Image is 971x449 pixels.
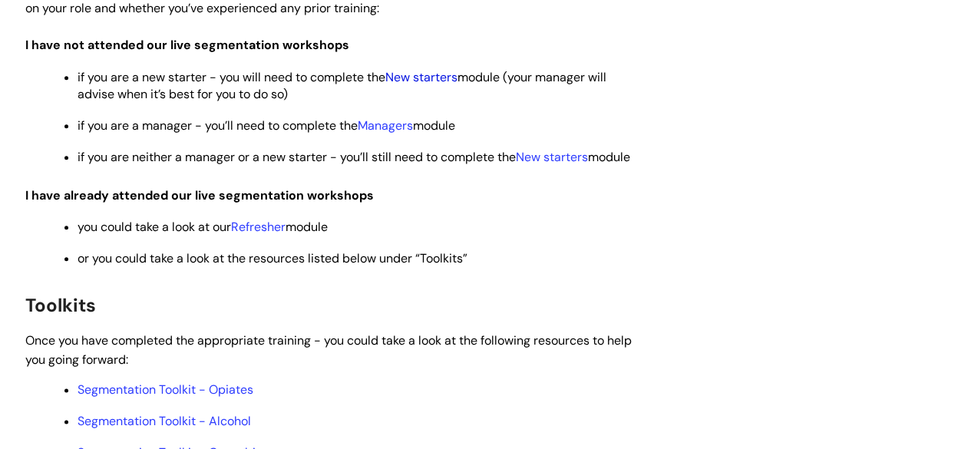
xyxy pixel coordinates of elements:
span: I have already attended our live segmentation workshops [25,187,374,203]
span: Once you have completed the appropriate training - you could take a look at the following resourc... [25,332,632,368]
span: you could take a look at our module [78,219,328,235]
a: Segmentation Toolkit - Alcohol [78,413,251,429]
span: I have not attended our live segmentation workshops [25,37,349,53]
a: Segmentation Toolkit - Opiates [78,381,253,398]
span: Toolkits [25,293,96,317]
a: Refresher [231,219,286,235]
span: or you could take a look at the resources listed below under “Toolkits” [78,250,467,266]
span: if you are a manager - you’ll need to complete the module [78,117,455,134]
span: if you are neither a manager or a new starter - you’ll still need to complete the module [78,149,630,165]
span: if you are a new starter - you will need to complete the module (your manager will advise when it... [78,69,606,102]
a: New starters [385,69,457,85]
a: Managers [358,117,413,134]
a: New starters [516,149,588,165]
